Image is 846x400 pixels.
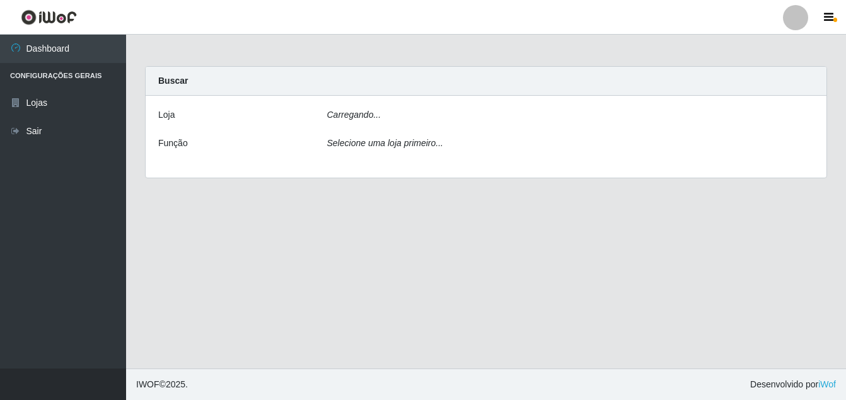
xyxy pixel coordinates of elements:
[158,108,175,122] label: Loja
[158,76,188,86] strong: Buscar
[21,9,77,25] img: CoreUI Logo
[158,137,188,150] label: Função
[136,378,188,391] span: © 2025 .
[750,378,836,391] span: Desenvolvido por
[818,379,836,389] a: iWof
[136,379,159,389] span: IWOF
[327,138,443,148] i: Selecione uma loja primeiro...
[327,110,381,120] i: Carregando...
